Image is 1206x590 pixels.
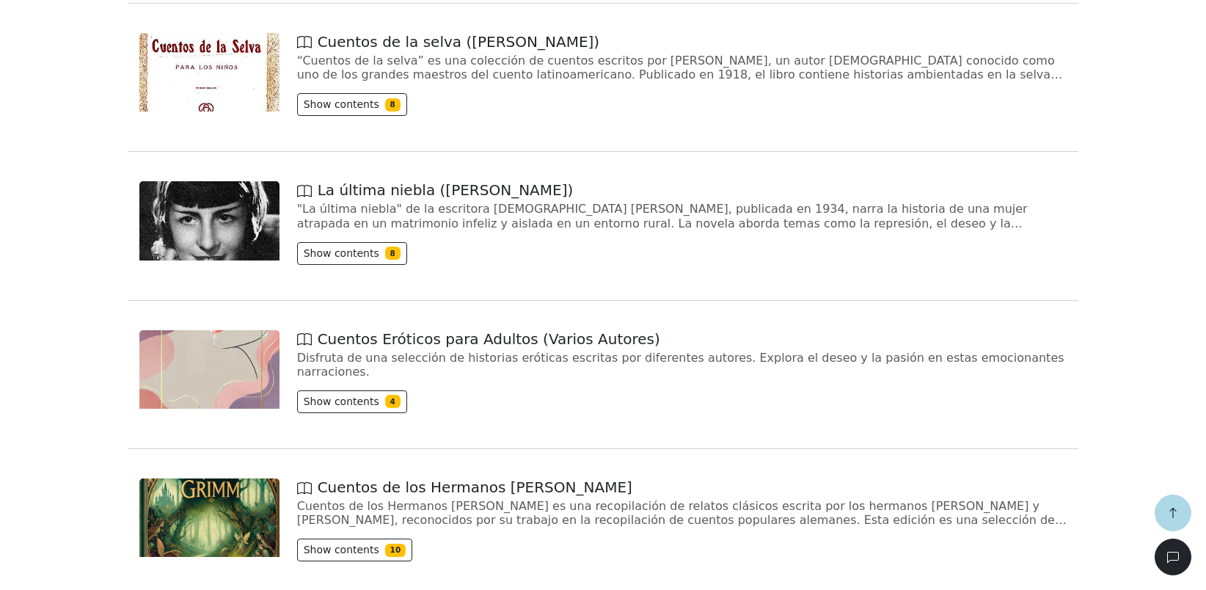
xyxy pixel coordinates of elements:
div: “Cuentos de la selva” es una colección de cuentos escritos por [PERSON_NAME], un autor [DEMOGRAPH... [297,54,1067,81]
button: Show contents10 [297,539,412,561]
span: Cuentos de los Hermanos [PERSON_NAME] [297,478,632,496]
span: 10 [385,544,406,557]
span: La última niebla ([PERSON_NAME]) [297,181,574,199]
span: 8 [385,98,401,112]
img: image-1737662080908.jpg [139,33,279,112]
img: image-1737607345094.jpg [139,330,279,409]
span: 4 [385,395,401,408]
button: Show contents4 [297,390,407,413]
div: Cuentos de los Hermanos [PERSON_NAME] es una recopilación de relatos clásicos escrita por los her... [297,499,1067,527]
span: Cuentos Eróticos para Adultos (Varios Autores) [297,330,660,348]
span: Cuentos de la selva ([PERSON_NAME]) [297,33,599,51]
img: image-1737528617682.jpg [139,478,279,557]
span: 8 [385,247,401,260]
img: image-1737608007914.jpg [139,181,279,260]
button: Show contents8 [297,93,407,116]
button: Show contents8 [297,242,407,265]
div: "La última niebla" de la escritora [DEMOGRAPHIC_DATA] [PERSON_NAME], publicada en 1934, narra la ... [297,202,1067,230]
div: Disfruta de una selección de historias eróticas escritas por diferentes autores. Explora el deseo... [297,351,1067,379]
